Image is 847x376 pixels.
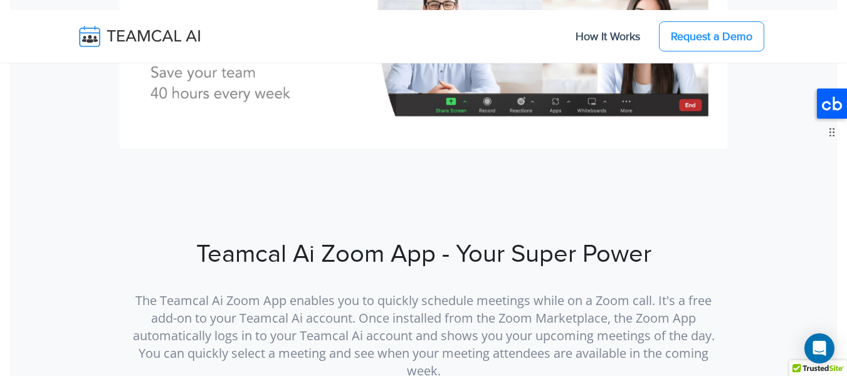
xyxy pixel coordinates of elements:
h1: Teamcal Ai Zoom App - Your Super Power [40,239,807,269]
div: Open Intercom Messenger [804,333,834,363]
a: How It Works [563,23,653,50]
a: Request a Demo [659,21,764,51]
